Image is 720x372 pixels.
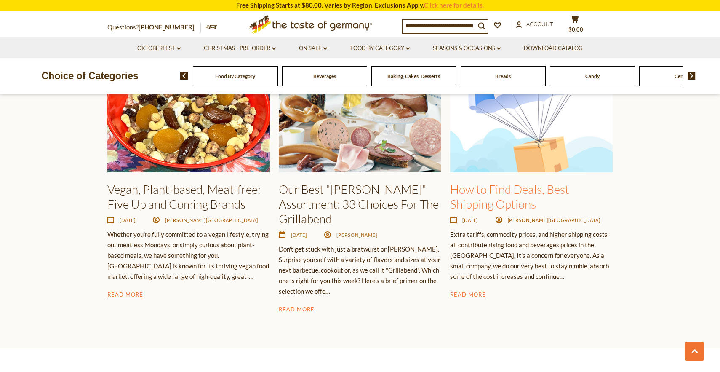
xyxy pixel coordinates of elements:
a: Food By Category [215,73,255,79]
img: Our Best "Wurst" Assortment: 33 Choices For The Grillabend [279,50,441,172]
div: Extra tariffs, commodity prices, and higher shipping costs all contribute rising food and beverag... [450,229,613,282]
a: Seasons & Occasions [433,44,501,53]
time: [DATE] [120,217,136,223]
time: [DATE] [462,217,478,223]
img: next arrow [688,72,696,80]
div: Don't get stuck with just a bratwurst or [PERSON_NAME]. Surprise yourself with a variety of flavo... [279,244,441,297]
a: Food By Category [350,44,410,53]
a: Read More [107,290,143,300]
a: Download Catalog [524,44,583,53]
a: Vegan, Plant-based, Meat-free: Five Up and Coming Brands [107,182,261,211]
span: Account [526,21,553,27]
a: Cereal [675,73,689,79]
a: [PHONE_NUMBER] [139,23,195,31]
span: [PERSON_NAME] [336,232,377,238]
span: [PERSON_NAME][GEOGRAPHIC_DATA] [165,217,258,223]
a: Account [516,20,553,29]
a: Baking, Cakes, Desserts [387,73,440,79]
div: Whether you're fully committed to a vegan lifestyle, trying out meatless Mondays, or simply curio... [107,229,270,282]
a: Beverages [313,73,336,79]
a: Candy [585,73,600,79]
a: On Sale [299,44,327,53]
a: Our Best "[PERSON_NAME]" Assortment: 33 Choices For The Grillabend [279,182,439,226]
span: $0.00 [568,26,583,33]
a: Click here for details. [424,1,484,9]
a: Read More [450,290,486,300]
p: Questions? [107,22,201,33]
img: previous arrow [180,72,188,80]
a: Christmas - PRE-ORDER [204,44,276,53]
button: $0.00 [562,15,587,36]
a: How to Find Deals, Best Shipping Options [450,182,569,211]
span: [PERSON_NAME][GEOGRAPHIC_DATA] [508,217,601,223]
a: Oktoberfest [137,44,181,53]
time: [DATE] [291,232,307,238]
img: Vegan, Plant-based, Meat-free: Five Up and Coming Brands [107,50,270,172]
a: Read More [279,305,315,315]
a: Breads [495,73,511,79]
img: How to Find Deals, Best Shipping Options [450,50,613,172]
